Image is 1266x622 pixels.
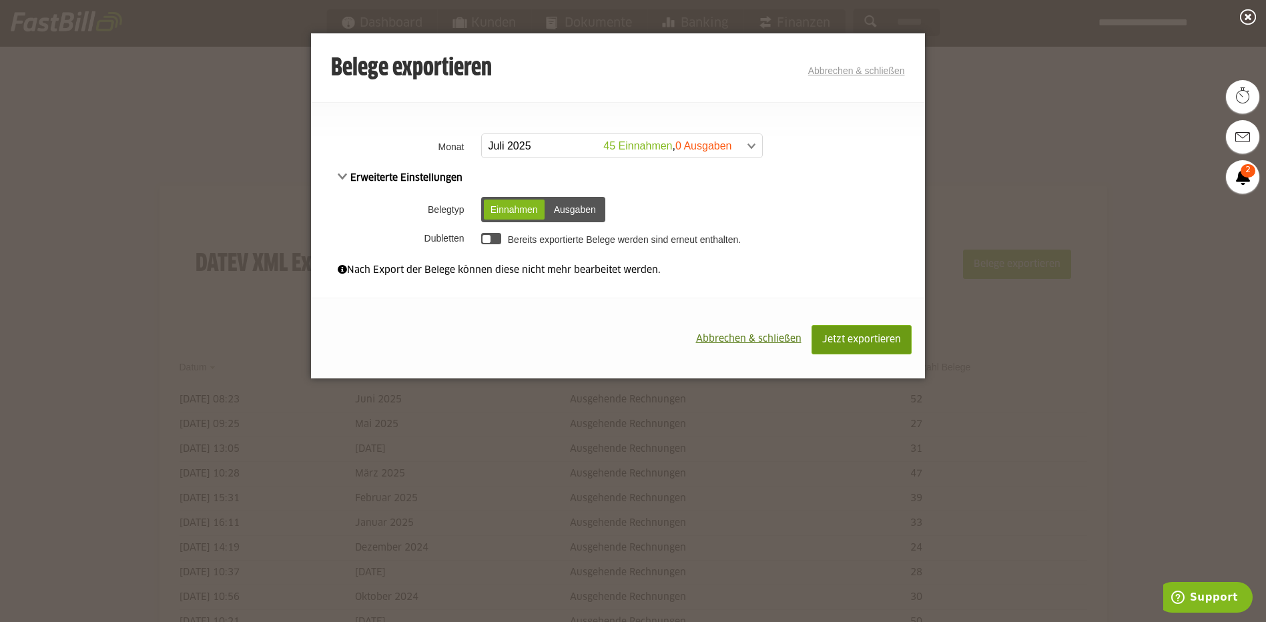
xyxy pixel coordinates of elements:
[822,335,901,344] span: Jetzt exportieren
[1163,582,1253,615] iframe: Öffnet ein Widget, in dem Sie weitere Informationen finden
[547,200,603,220] div: Ausgaben
[338,263,898,278] div: Nach Export der Belege können diese nicht mehr bearbeitet werden.
[808,65,905,76] a: Abbrechen & schließen
[338,174,463,183] span: Erweiterte Einstellungen
[311,192,478,227] th: Belegtyp
[311,227,478,250] th: Dubletten
[696,334,802,344] span: Abbrechen & schließen
[1241,164,1255,178] span: 2
[812,325,912,354] button: Jetzt exportieren
[1226,160,1259,194] a: 2
[686,325,812,353] button: Abbrechen & schließen
[311,129,478,164] th: Monat
[331,55,492,82] h3: Belege exportieren
[484,200,545,220] div: Einnahmen
[508,234,741,245] label: Bereits exportierte Belege werden sind erneut enthalten.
